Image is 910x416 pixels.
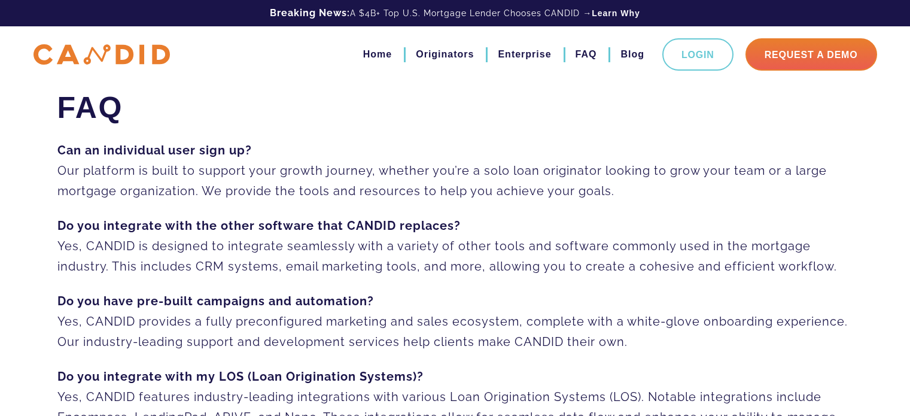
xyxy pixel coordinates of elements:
a: Home [363,44,392,65]
a: Learn Why [592,7,640,19]
b: Breaking News: [270,7,350,19]
img: CANDID APP [34,44,170,65]
strong: Do you have pre-built campaigns and automation? [57,294,374,308]
a: Enterprise [498,44,551,65]
a: Blog [620,44,644,65]
p: Yes, CANDID is designed to integrate seamlessly with a variety of other tools and software common... [57,215,853,277]
strong: Do you integrate with my LOS (Loan Origination Systems)? [57,369,424,384]
h1: FAQ [57,90,853,126]
p: Our platform is built to support your growth journey, whether you’re a solo loan originator looki... [57,140,853,201]
strong: Can an individual user sign up? [57,143,252,157]
a: Originators [416,44,474,65]
a: Login [662,38,734,71]
a: Request A Demo [745,38,877,71]
a: FAQ [576,44,597,65]
p: Yes, CANDID provides a fully preconfigured marketing and sales ecosystem, complete with a white-g... [57,291,853,352]
strong: Do you integrate with the other software that CANDID replaces? [57,218,461,233]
